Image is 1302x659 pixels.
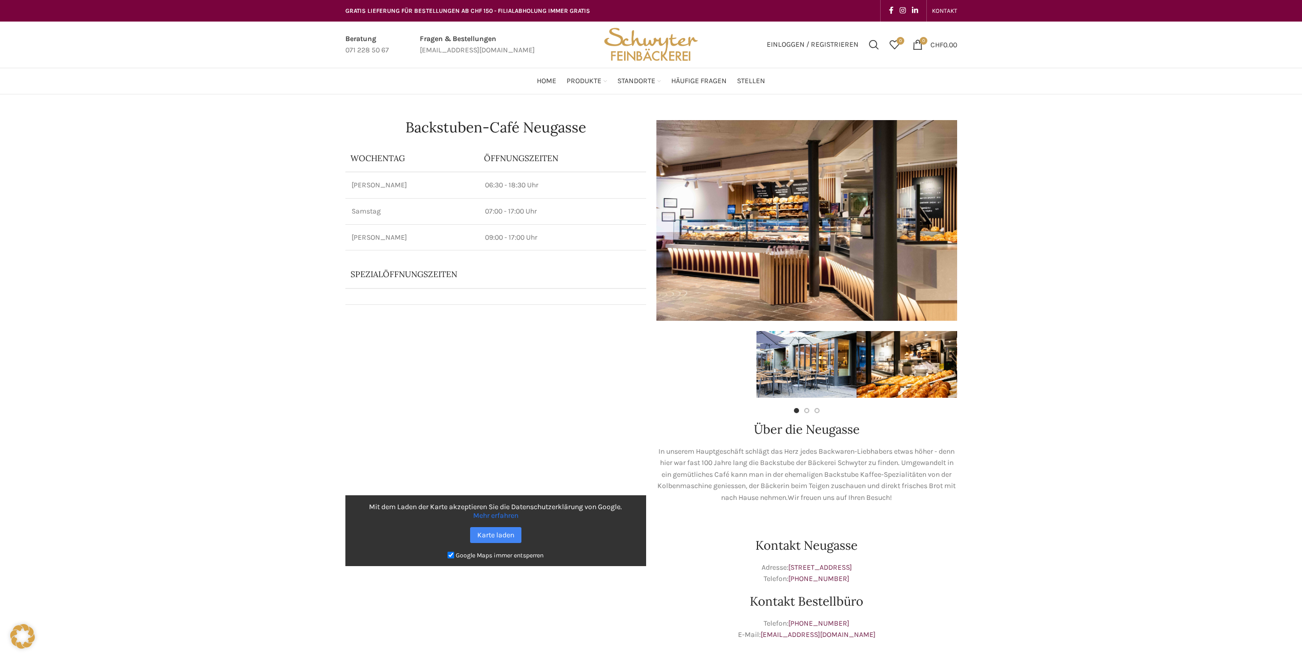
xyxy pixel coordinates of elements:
[957,331,1057,398] div: 4 / 7
[897,4,909,18] a: Instagram social link
[756,331,857,398] div: 2 / 7
[345,446,646,615] img: Google Maps
[420,33,535,56] a: Infobox link
[767,41,859,48] span: Einloggen / Registrieren
[907,34,962,55] a: 0 CHF0.00
[920,37,927,45] span: 0
[884,34,905,55] a: 0
[537,71,556,91] a: Home
[656,562,957,585] p: Adresse: Telefon:
[473,511,518,520] a: Mehr erfahren
[957,331,1057,398] img: schwyter-10
[886,4,897,18] a: Facebook social link
[794,408,799,413] li: Go to slide 1
[351,268,612,280] p: Spezialöffnungszeiten
[656,331,756,398] img: schwyter-17
[857,331,957,398] div: 3 / 7
[857,331,957,398] img: schwyter-12
[656,595,957,608] h2: Kontakt Bestellbüro
[485,206,640,217] p: 07:00 - 17:00 Uhr
[671,71,727,91] a: Häufige Fragen
[788,493,892,502] span: Wir freuen uns auf Ihren Besuch!
[470,527,521,543] a: Karte laden
[484,152,641,164] p: ÖFFNUNGSZEITEN
[353,502,639,520] p: Mit dem Laden der Karte akzeptieren Sie die Datenschutzerklärung von Google.
[567,76,601,86] span: Produkte
[352,206,473,217] p: Samstag
[656,539,957,552] h2: Kontakt Neugasse
[897,37,904,45] span: 0
[884,34,905,55] div: Meine Wunschliste
[909,4,921,18] a: Linkedin social link
[456,551,543,558] small: Google Maps immer entsperren
[930,40,957,49] bdi: 0.00
[788,574,849,583] a: [PHONE_NUMBER]
[932,7,957,14] span: KONTAKT
[932,1,957,21] a: KONTAKT
[762,34,864,55] a: Einloggen / Registrieren
[448,552,454,558] input: Google Maps immer entsperren
[656,618,957,641] p: Telefon: E-Mail:
[656,331,756,398] div: 1 / 7
[656,423,957,436] h2: Über die Neugasse
[788,563,852,572] a: [STREET_ADDRESS]
[864,34,884,55] a: Suchen
[737,71,765,91] a: Stellen
[804,408,809,413] li: Go to slide 2
[761,630,876,639] a: [EMAIL_ADDRESS][DOMAIN_NAME]
[737,76,765,86] span: Stellen
[617,71,661,91] a: Standorte
[814,408,820,413] li: Go to slide 3
[927,1,962,21] div: Secondary navigation
[345,7,590,14] span: GRATIS LIEFERUNG FÜR BESTELLUNGEN AB CHF 150 - FILIALABHOLUNG IMMER GRATIS
[537,76,556,86] span: Home
[345,33,389,56] a: Infobox link
[485,232,640,243] p: 09:00 - 17:00 Uhr
[600,40,701,48] a: Site logo
[567,71,607,91] a: Produkte
[788,619,849,628] a: [PHONE_NUMBER]
[671,76,727,86] span: Häufige Fragen
[351,152,474,164] p: Wochentag
[352,232,473,243] p: [PERSON_NAME]
[600,22,701,68] img: Bäckerei Schwyter
[617,76,655,86] span: Standorte
[756,331,857,398] img: schwyter-61
[930,40,943,49] span: CHF
[352,180,473,190] p: [PERSON_NAME]
[485,180,640,190] p: 06:30 - 18:30 Uhr
[656,446,957,503] p: In unserem Hauptgeschäft schlägt das Herz jedes Backwaren-Liebhabers etwas höher - denn hier war ...
[340,71,962,91] div: Main navigation
[345,120,646,134] h1: Backstuben-Café Neugasse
